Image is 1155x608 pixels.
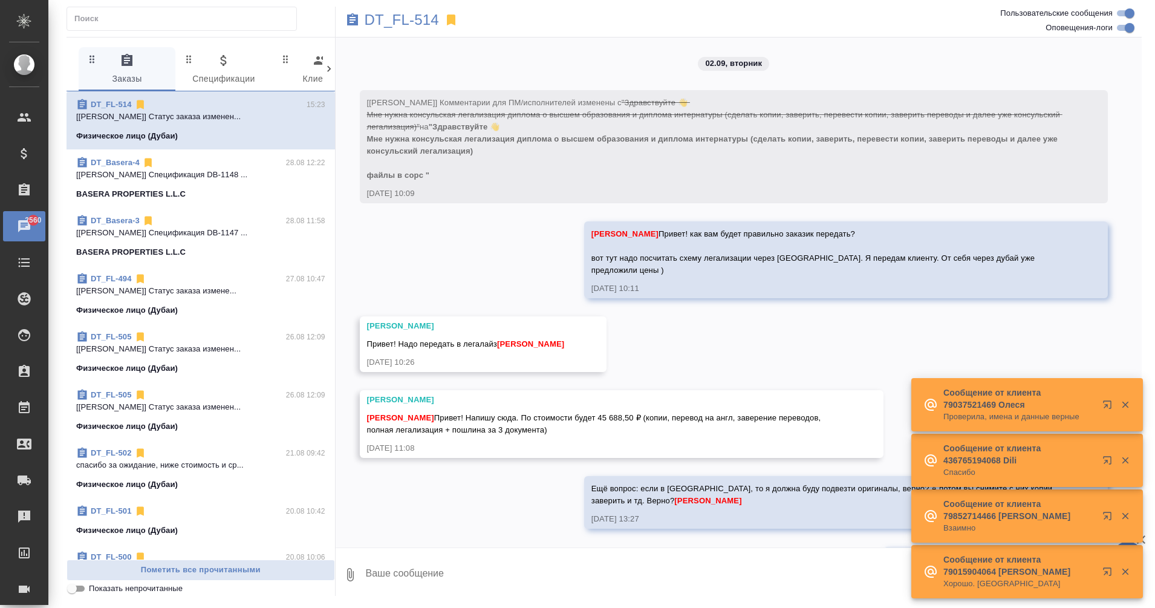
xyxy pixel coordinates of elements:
button: Закрыть [1113,399,1137,410]
button: Открыть в новой вкладке [1095,504,1124,533]
div: DT_FL-50120.08 10:42Физическое лицо (Дубаи) [67,498,335,544]
span: [PERSON_NAME] [367,413,434,422]
a: DT_FL-505 [91,390,132,399]
p: Физическое лицо (Дубаи) [76,479,178,491]
div: [DATE] 10:26 [367,356,565,368]
p: 20.08 10:06 [286,551,325,563]
p: 27.08 10:47 [286,273,325,285]
p: 28.08 11:58 [286,215,325,227]
p: [[PERSON_NAME]] Спецификация DB-1148 ... [76,169,325,181]
button: Открыть в новой вкладке [1095,560,1124,589]
a: DT_FL-502 [91,448,132,457]
a: DT_Basera-3 [91,216,140,225]
button: Закрыть [1113,566,1137,577]
p: Сообщение от клиента 79037521469 Олеся [943,387,1095,411]
p: Сообщение от клиента 436765194068 Dili [943,442,1095,466]
div: DT_FL-50221.08 09:42спасибо за ожидание, ниже стоимость и ср...Физическое лицо (Дубаи) [67,440,335,498]
p: [[PERSON_NAME]] Статус заказа изменен... [76,401,325,413]
span: "Здравствуйте 👋 Мне нужна консульская легализация диплома о высшем образования и диплома интернат... [367,98,1062,131]
span: Заказы [86,53,168,87]
svg: Отписаться [142,215,154,227]
a: DT_FL-514 [91,100,132,109]
span: Привет! как вам будет правильно заказик передать? вот тут надо посчитать схему легализации через ... [591,229,1037,275]
p: 02.09, вторник [705,57,762,70]
svg: Отписаться [134,273,146,285]
p: Физическое лицо (Дубаи) [76,525,178,537]
svg: Отписаться [134,505,146,517]
button: Пометить все прочитанными [67,560,335,581]
div: DT_Basera-328.08 11:58[[PERSON_NAME]] Спецификация DB-1147 ...BASERA PROPERTIES L.L.C [67,208,335,266]
a: DT_FL-505 [91,332,132,341]
svg: Отписаться [134,389,146,401]
p: BASERA PROPERTIES L.L.C [76,246,186,258]
div: [PERSON_NAME] [367,394,841,406]
div: [DATE] 13:27 [591,513,1066,525]
span: Ещё вопрос: если в [GEOGRAPHIC_DATA], то я должна буду подвезти оригиналы, верно? А потом вы сним... [591,484,1057,505]
p: 26.08 12:09 [286,331,325,343]
p: Физическое лицо (Дубаи) [76,362,178,374]
p: Проверила, имена и данные верные [943,411,1095,423]
a: DT_FL-501 [91,506,132,515]
div: DT_FL-51415:23[[PERSON_NAME]] Статус заказа изменен...Физическое лицо (Дубаи) [67,91,335,149]
button: Закрыть [1113,511,1137,521]
div: DT_FL-49427.08 10:47[[PERSON_NAME]] Статус заказа измене...Физическое лицо (Дубаи) [67,266,335,324]
div: DT_FL-50526.08 12:09[[PERSON_NAME]] Статус заказа изменен...Физическое лицо (Дубаи) [67,324,335,382]
p: 15:23 [307,99,325,111]
span: [PERSON_NAME] [591,229,659,238]
span: Пользовательские сообщения [1000,7,1113,19]
svg: Зажми и перетащи, чтобы поменять порядок вкладок [86,53,98,65]
p: Спасибо [943,466,1095,479]
button: Закрыть [1113,455,1137,466]
span: Привет! Напишу сюда. По стоимости будет 45 688,50 ₽ (копии, перевод на англ, заверение переводов,... [367,413,824,434]
span: Оповещения-логи [1046,22,1113,34]
div: [PERSON_NAME] [367,320,565,332]
p: [[PERSON_NAME]] Спецификация DB-1147 ... [76,227,325,239]
p: [[PERSON_NAME]] Статус заказа изменен... [76,343,325,355]
svg: Отписаться [134,99,146,111]
a: DT_Basera-4 [91,158,140,167]
span: 2560 [18,214,48,226]
div: DT_FL-50526.08 12:09[[PERSON_NAME]] Статус заказа изменен...Физическое лицо (Дубаи) [67,382,335,440]
span: Спецификации [183,53,265,87]
div: [DATE] 11:08 [367,442,841,454]
p: 26.08 12:09 [286,389,325,401]
span: Привет! Надо передать в легалайз [367,339,565,348]
div: DT_Basera-428.08 12:22[[PERSON_NAME]] Спецификация DB-1148 ...BASERA PROPERTIES L.L.C [67,149,335,208]
p: 20.08 10:42 [286,505,325,517]
span: [PERSON_NAME] [497,339,564,348]
a: DT_FL-500 [91,552,132,561]
p: [[PERSON_NAME]] Статус заказа измене... [76,285,325,297]
p: Сообщение от клиента 79852714466 [PERSON_NAME] [943,498,1095,522]
p: спасибо за ожидание, ниже стоимость и ср... [76,459,325,471]
svg: Отписаться [134,447,146,459]
div: [DATE] 10:09 [367,188,1066,200]
span: "Здравствуйте 👋 Мне нужна консульская легализация диплома о высшем образования и диплома интернат... [367,122,1060,180]
svg: Отписаться [142,157,154,169]
p: Физическое лицо (Дубаи) [76,304,178,316]
p: BASERA PROPERTIES L.L.C [76,188,186,200]
div: [DATE] 10:11 [591,283,1066,295]
span: Клиенты [279,53,362,87]
button: Открыть в новой вкладке [1095,393,1124,422]
p: [[PERSON_NAME]] Статус заказа изменен... [76,111,325,123]
a: 2560 [3,211,45,241]
svg: Зажми и перетащи, чтобы поменять порядок вкладок [183,53,195,65]
span: Показать непрочитанные [89,583,183,595]
span: [[PERSON_NAME]] Комментарии для ПМ/исполнителей изменены с на [367,98,1062,180]
p: 28.08 12:22 [286,157,325,169]
a: DT_FL-514 [365,14,439,26]
p: 21.08 09:42 [286,447,325,459]
svg: Зажми и перетащи, чтобы поменять порядок вкладок [280,53,291,65]
p: Физическое лицо (Дубаи) [76,420,178,433]
p: Взаимно [943,522,1095,534]
p: Хорошо. [GEOGRAPHIC_DATA] [943,578,1095,590]
span: [PERSON_NAME] [674,496,741,505]
p: Сообщение от клиента 79015904064 [PERSON_NAME] [943,554,1095,578]
a: DT_FL-494 [91,274,132,283]
div: DT_FL-50020.08 10:06[[PERSON_NAME]] Статус заказа изменен...Физическое лицо (Дубаи) [67,544,335,602]
input: Поиск [74,10,296,27]
svg: Отписаться [134,551,146,563]
p: Физическое лицо (Дубаи) [76,130,178,142]
span: Пометить все прочитанными [73,563,328,577]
